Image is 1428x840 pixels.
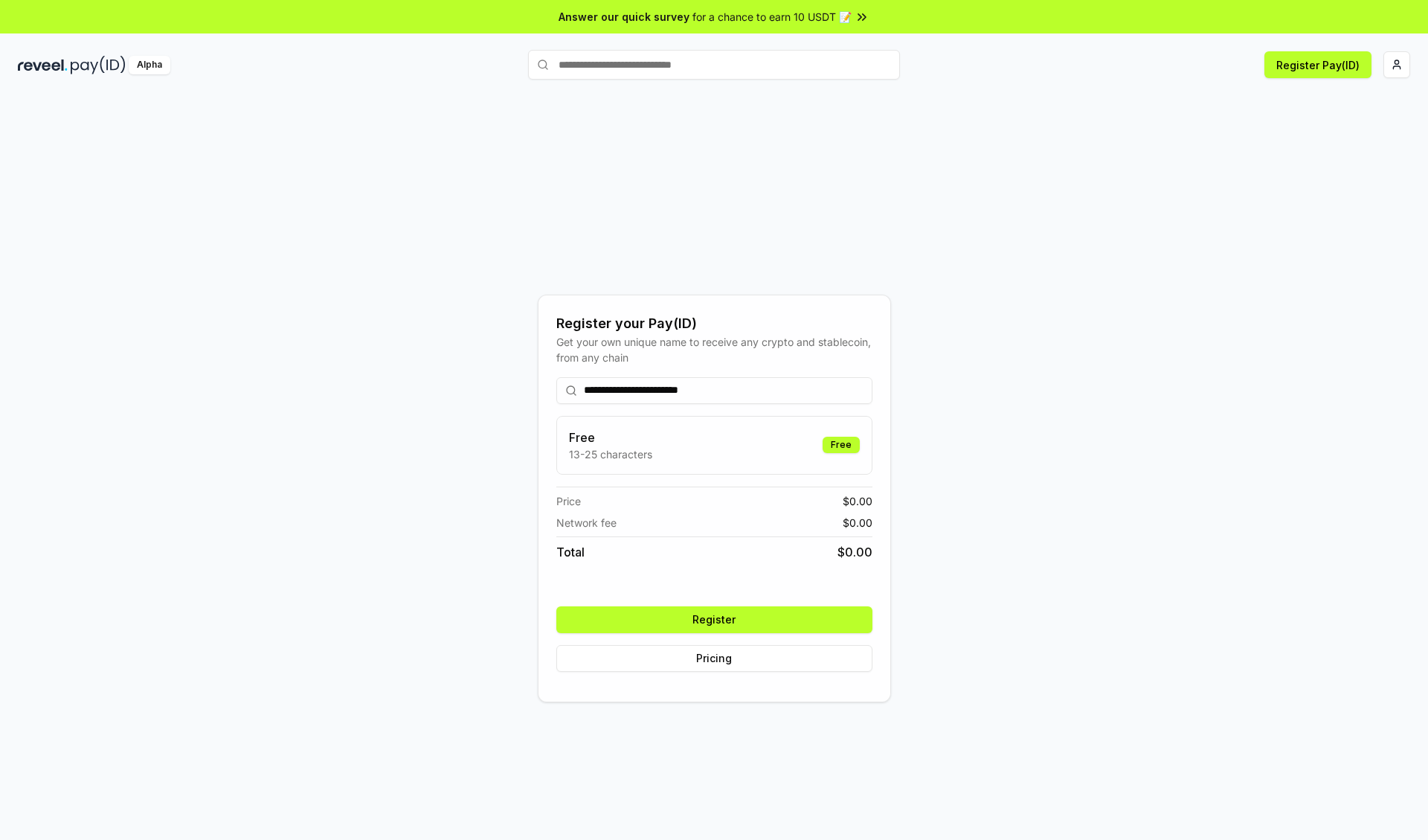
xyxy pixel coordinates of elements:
[559,9,689,25] span: Answer our quick survey
[71,56,126,74] img: pay_id
[18,56,68,74] img: reveel_dark
[129,56,170,74] div: Alpha
[556,493,581,509] span: Price
[556,313,872,334] div: Register your Pay(ID)
[569,429,652,446] h3: Free
[556,645,872,672] button: Pricing
[843,493,872,509] span: $ 0.00
[823,437,860,453] div: Free
[692,9,852,25] span: for a chance to earn 10 USDT 📝
[1264,51,1371,78] button: Register Pay(ID)
[569,446,652,462] p: 13-25 characters
[556,515,617,530] span: Network fee
[556,543,585,561] span: Total
[843,515,872,530] span: $ 0.00
[837,543,872,561] span: $ 0.00
[556,606,872,633] button: Register
[556,334,872,365] div: Get your own unique name to receive any crypto and stablecoin, from any chain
